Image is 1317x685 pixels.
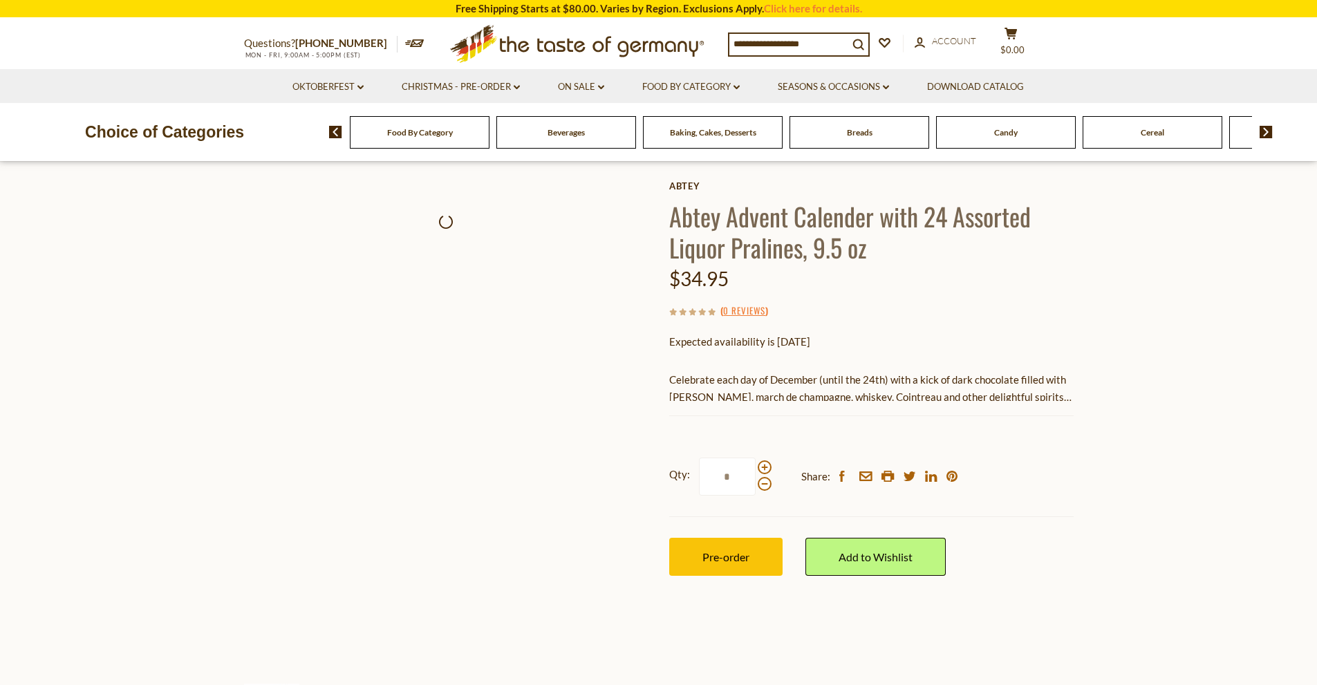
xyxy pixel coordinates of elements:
span: $0.00 [1000,44,1025,55]
input: Qty: [699,458,756,496]
a: 0 Reviews [723,303,765,319]
img: next arrow [1260,126,1273,138]
a: Christmas - PRE-ORDER [402,79,520,95]
button: $0.00 [991,27,1032,62]
a: Download Catalog [927,79,1024,95]
h1: Abtey Advent Calender with 24 Assorted Liquor Pralines, 9.5 oz [669,200,1074,263]
a: Account [915,34,976,49]
span: Account [932,35,976,46]
img: previous arrow [329,126,342,138]
span: Share: [801,468,830,485]
a: Food By Category [642,79,740,95]
p: Expected availability is [DATE] [669,333,1074,350]
a: Oktoberfest [292,79,364,95]
a: Abtey [669,180,1074,191]
strong: Qty: [669,466,690,483]
p: Questions? [244,35,398,53]
a: Breads [847,127,872,138]
a: Candy [994,127,1018,138]
span: Pre-order [702,550,749,563]
a: On Sale [558,79,604,95]
a: Food By Category [387,127,453,138]
span: ( ) [720,303,768,317]
a: Add to Wishlist [805,538,946,576]
a: Baking, Cakes, Desserts [670,127,756,138]
span: $34.95 [669,267,729,290]
a: Click here for details. [764,2,862,15]
button: Pre-order [669,538,783,576]
p: Celebrate each day of December (until the 24th) with a kick of dark chocolate filled with [PERSON... [669,371,1074,406]
span: MON - FRI, 9:00AM - 5:00PM (EST) [244,51,362,59]
a: Seasons & Occasions [778,79,889,95]
a: Cereal [1141,127,1164,138]
a: Beverages [548,127,585,138]
a: [PHONE_NUMBER] [295,37,387,49]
